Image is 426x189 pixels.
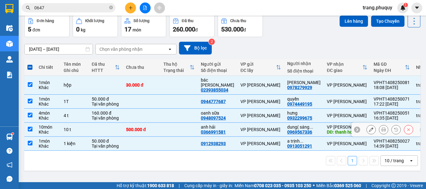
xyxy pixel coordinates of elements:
div: Trạng thái [163,68,190,73]
div: 1 kiện [64,141,85,146]
div: VPHT1408250081 [374,80,410,85]
img: icon-new-feature [400,5,406,11]
span: 5 [28,26,31,33]
button: Lên hàng [340,16,368,27]
span: file-add [143,6,147,10]
div: Người nhận [287,61,321,66]
div: VP nhận [327,62,362,67]
div: VP [PERSON_NAME] [327,83,367,87]
span: đ [195,27,198,32]
div: 0366991581 [201,130,226,135]
div: DĐ: thanh hoá [327,130,367,135]
div: VP [PERSON_NAME] [327,125,367,130]
input: Tìm tên, số ĐT hoặc mã đơn [34,4,108,11]
div: 0969567336 [287,130,312,135]
span: ... [309,125,313,130]
div: Tại văn phòng [92,144,120,149]
div: 4 món [39,111,57,116]
b: GỬI : VP [PERSON_NAME] [8,45,68,76]
strong: 0369 525 060 [334,183,361,188]
span: đ [244,27,246,32]
div: Khác [39,144,57,149]
div: Ngày ĐH [374,68,405,73]
span: 1 [404,3,407,7]
div: 10 t [64,127,85,132]
span: search [26,6,30,10]
span: 530.000 [221,26,244,33]
div: VP [PERSON_NAME] [327,141,367,146]
div: bác châu vinh [201,78,234,87]
sup: 1 [12,133,14,135]
span: notification [7,162,12,168]
span: question-circle [7,148,12,154]
div: Khác [39,102,57,106]
div: oanh sữa [201,111,234,116]
div: 500.000 đ [126,127,157,132]
span: Miền Nam [235,182,311,189]
div: 50.000 đ [92,97,120,102]
th: Toggle SortBy [324,59,370,76]
div: Chưa thu [126,65,157,70]
th: Toggle SortBy [370,59,413,76]
button: Bộ lọc [179,42,212,54]
th: Toggle SortBy [89,59,123,76]
div: VP [PERSON_NAME] [240,141,281,146]
div: 17:22 [DATE] [374,102,410,106]
div: ĐC giao [327,68,362,73]
div: Khác [39,116,57,120]
strong: 0708 023 035 - 0935 103 250 [254,183,311,188]
div: VPHT1408250027 [374,139,410,144]
span: kg [81,27,85,32]
div: Số điện thoại [201,68,234,73]
div: HTTT [92,68,115,73]
div: 10 món [39,125,57,130]
img: warehouse-icon [6,25,13,31]
th: Toggle SortBy [160,59,198,76]
div: VP [PERSON_NAME] [240,127,281,132]
img: warehouse-icon [6,56,13,63]
div: Khác [39,130,57,135]
span: Cung cấp máy in - giấy in: [184,182,233,189]
div: dung( sáng mai đi ) [287,125,321,130]
div: quyền [287,97,321,102]
strong: 1900 633 818 [147,183,174,188]
svg: open [167,47,172,52]
button: plus [125,2,136,13]
button: Khối lượng0kg [73,15,118,37]
span: | [366,182,367,189]
div: VP gửi [240,62,276,67]
li: 146 [GEOGRAPHIC_DATA], [GEOGRAPHIC_DATA] [35,15,142,23]
div: 1 món [39,80,57,85]
div: Số lượng [133,19,149,23]
span: plus [128,6,133,10]
div: Tại văn phòng [92,102,120,106]
div: VP [PERSON_NAME] [240,83,281,87]
span: copyright [391,183,396,188]
b: Phú Quý [74,7,102,15]
button: Tạo Chuyến [371,16,404,27]
button: Đã thu260.000đ [169,15,215,37]
sup: 2 [209,39,215,45]
div: anh hải [201,125,234,130]
div: 30.000 đ [126,83,157,87]
div: VP [PERSON_NAME] [240,113,281,118]
sup: 1 [404,3,408,7]
div: 10 / trang [385,158,404,164]
button: file-add [140,2,151,13]
button: Chưa thu530.000đ [218,15,263,37]
div: 0978279929 [287,85,312,90]
div: Thu hộ [163,62,190,67]
span: message [7,176,12,182]
div: ĐC lấy [240,68,276,73]
div: 1 món [39,139,57,144]
div: 0912938293 [201,141,226,146]
th: Toggle SortBy [237,59,284,76]
div: 1T [64,99,85,104]
input: Select a date range. [25,44,93,54]
img: logo-vxr [5,4,13,13]
button: 1 [348,156,357,165]
span: trang.phuquy [358,4,397,12]
div: VPHT1408250071 [374,97,410,102]
div: VP [PERSON_NAME] [240,99,281,104]
div: VP [PERSON_NAME] [327,113,367,118]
